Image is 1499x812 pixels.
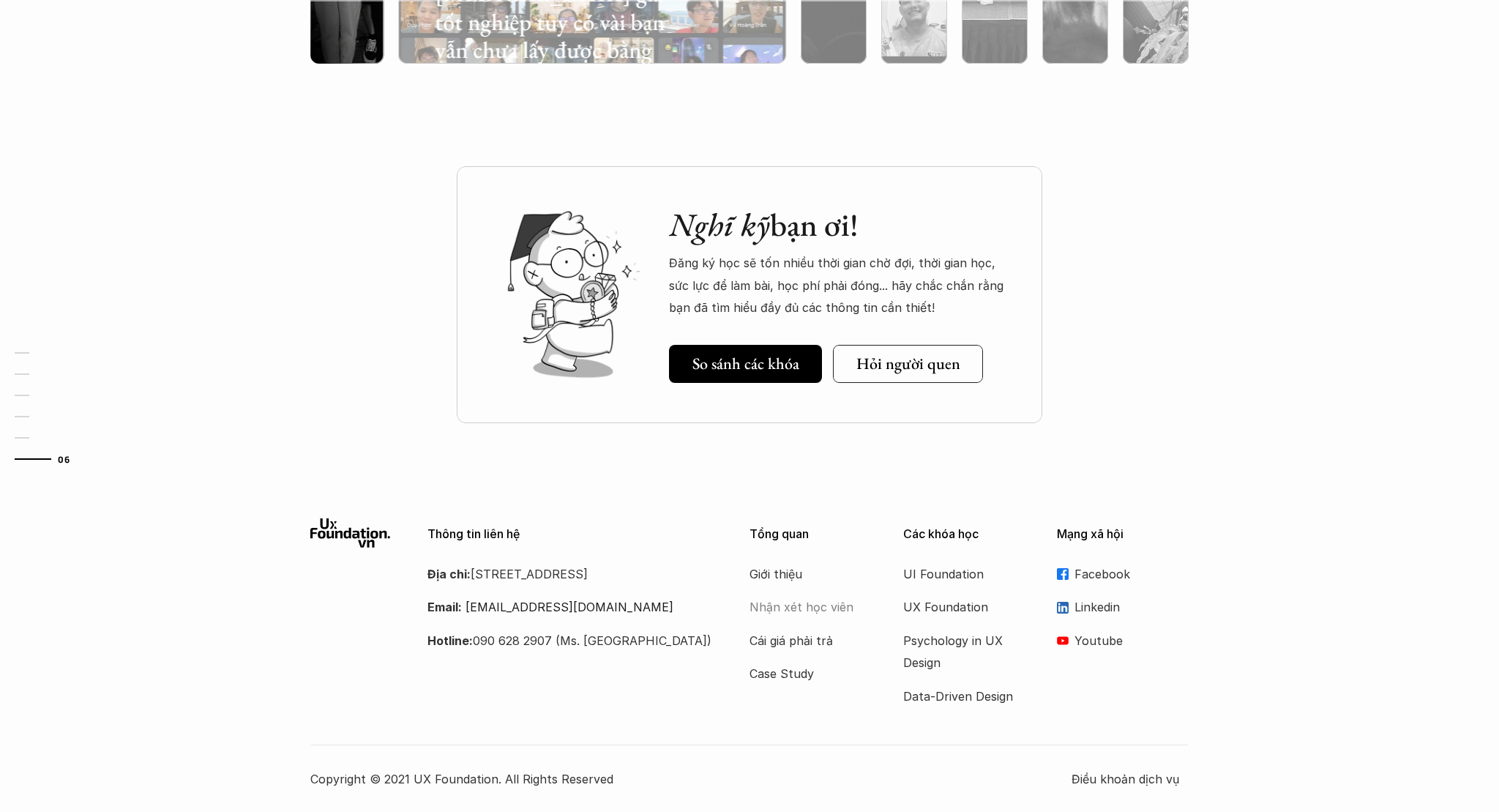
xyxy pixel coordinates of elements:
[692,354,799,373] h5: So sánh các khóa
[856,354,960,373] h5: Hỏi người quen
[903,685,1020,707] a: Data-Driven Design
[749,596,867,618] a: Nhận xét học viên
[749,527,881,541] p: Tổng quan
[1074,630,1189,652] p: Youtube
[1057,596,1189,618] a: Linkedin
[15,450,84,468] a: 06
[669,252,1013,319] p: Đăng ký học sẽ tốn nhiều thời gian chờ đợi, thời gian học, sức lực để làm bài, học phí phải đóng....
[903,527,1035,541] p: Các khóa học
[669,206,1013,245] h2: bạn ơi!
[669,204,770,245] em: Nghĩ kỹ
[749,663,867,685] a: Case Study
[903,563,1020,585] a: UI Foundation
[903,596,1020,618] a: UX Foundation
[427,563,713,585] p: [STREET_ADDRESS]
[1074,596,1189,618] p: Linkedin
[427,630,713,652] p: 090 628 2907 (Ms. [GEOGRAPHIC_DATA])
[749,630,867,652] a: Cái giá phải trả
[427,633,473,648] strong: Hotline:
[903,630,1020,674] a: Psychology in UX Design
[310,768,1072,790] p: Copyright © 2021 UX Foundation. All Rights Reserved
[427,527,713,541] p: Thông tin liên hệ
[1057,630,1189,652] a: Youtube
[58,454,70,464] strong: 06
[669,345,822,383] a: So sánh các khóa
[1074,563,1189,585] p: Facebook
[833,345,983,383] a: Hỏi người quen
[466,600,673,614] a: [EMAIL_ADDRESS][DOMAIN_NAME]
[1057,527,1189,541] p: Mạng xã hội
[427,567,471,581] strong: Địa chỉ:
[427,600,462,614] strong: Email:
[749,563,867,585] a: Giới thiệu
[1057,563,1189,585] a: Facebook
[1072,768,1189,790] a: Điều khoản dịch vụ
